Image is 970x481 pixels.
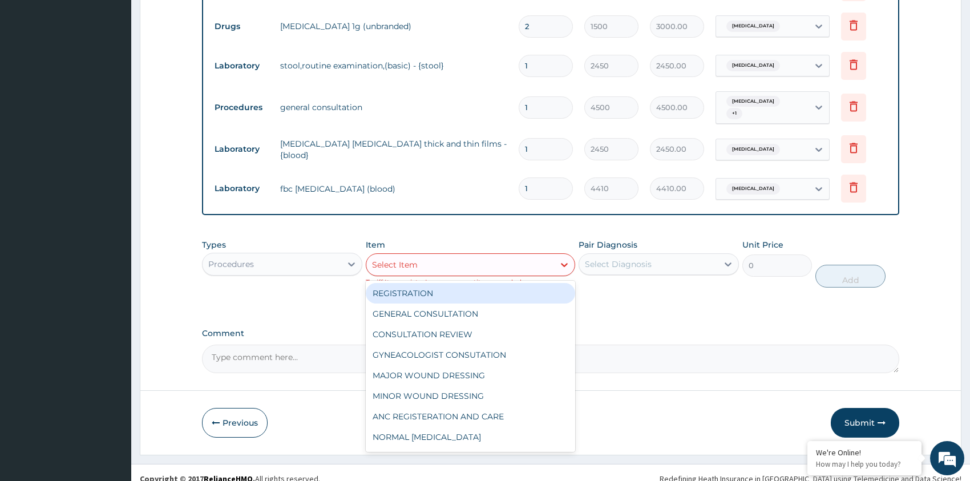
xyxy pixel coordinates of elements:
[209,16,274,37] td: Drugs
[366,365,575,386] div: MAJOR WOUND DRESSING
[187,6,215,33] div: Minimize live chat window
[366,447,575,468] div: INDUCTION OF LABOUR
[274,177,513,200] td: fbc [MEDICAL_DATA] (blood)
[366,427,575,447] div: NORMAL [MEDICAL_DATA]
[274,96,513,119] td: general consultation
[366,406,575,427] div: ANC REGISTERATION AND CARE
[585,258,652,270] div: Select Diagnosis
[726,108,742,119] span: + 1
[274,15,513,38] td: [MEDICAL_DATA] 1g (unbranded)
[372,259,418,270] div: Select Item
[6,312,217,351] textarea: Type your message and hit 'Enter'
[202,329,899,338] label: Comment
[742,239,783,250] label: Unit Price
[274,132,513,167] td: [MEDICAL_DATA] [MEDICAL_DATA] thick and thin films - {blood}
[726,96,780,107] span: [MEDICAL_DATA]
[366,324,575,345] div: CONSULTATION REVIEW
[209,55,274,76] td: Laboratory
[366,239,385,250] label: Item
[209,139,274,160] td: Laboratory
[202,408,268,438] button: Previous
[726,183,780,195] span: [MEDICAL_DATA]
[209,97,274,118] td: Procedures
[66,144,157,259] span: We're online!
[579,239,637,250] label: Pair Diagnosis
[274,54,513,77] td: stool,routine examination,(basic) - {stool}
[816,459,913,469] p: How may I help you today?
[366,386,575,406] div: MINOR WOUND DRESSING
[726,21,780,32] span: [MEDICAL_DATA]
[366,304,575,324] div: GENERAL CONSULTATION
[21,57,46,86] img: d_794563401_company_1708531726252_794563401
[366,283,575,304] div: REGISTRATION
[202,240,226,250] label: Types
[726,144,780,155] span: [MEDICAL_DATA]
[59,64,192,79] div: Chat with us now
[726,60,780,71] span: [MEDICAL_DATA]
[208,258,254,270] div: Procedures
[366,345,575,365] div: GYNEACOLOGIST CONSUTATION
[209,178,274,199] td: Laboratory
[366,278,522,286] small: Tariff Item exists, Increase quantity as needed
[831,408,899,438] button: Submit
[815,265,885,288] button: Add
[816,447,913,458] div: We're Online!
